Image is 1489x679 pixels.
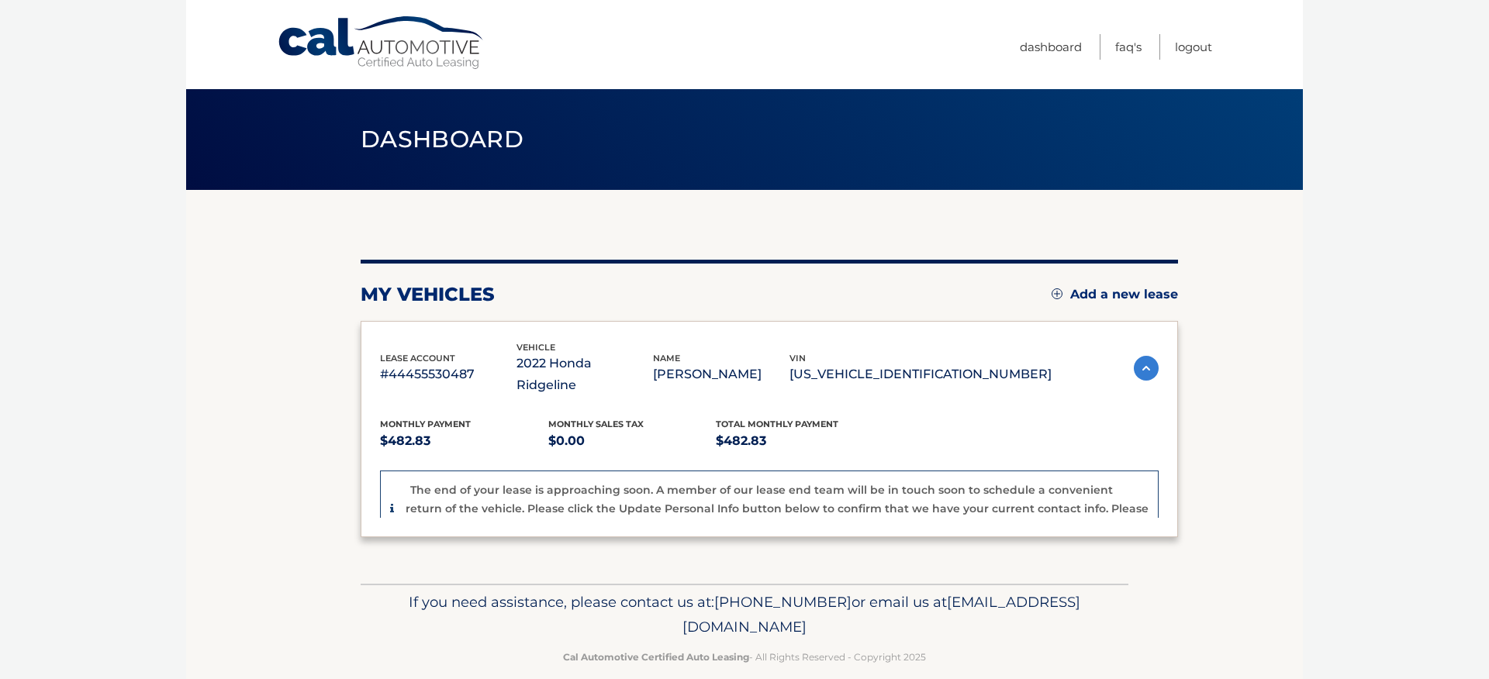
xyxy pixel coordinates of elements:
[1052,288,1062,299] img: add.svg
[716,419,838,429] span: Total Monthly Payment
[380,353,455,364] span: lease account
[1052,287,1178,302] a: Add a new lease
[653,353,680,364] span: name
[380,430,548,452] p: $482.83
[406,483,1149,535] p: The end of your lease is approaching soon. A member of our lease end team will be in touch soon t...
[563,651,749,663] strong: Cal Automotive Certified Auto Leasing
[653,364,789,385] p: [PERSON_NAME]
[371,649,1118,665] p: - All Rights Reserved - Copyright 2025
[516,353,653,396] p: 2022 Honda Ridgeline
[548,419,644,429] span: Monthly sales Tax
[277,16,486,71] a: Cal Automotive
[380,364,516,385] p: #44455530487
[789,364,1052,385] p: [US_VEHICLE_IDENTIFICATION_NUMBER]
[1115,34,1142,60] a: FAQ's
[789,353,806,364] span: vin
[1134,356,1159,381] img: accordion-active.svg
[1175,34,1212,60] a: Logout
[516,342,555,353] span: vehicle
[1020,34,1082,60] a: Dashboard
[714,593,852,611] span: [PHONE_NUMBER]
[361,125,523,153] span: Dashboard
[361,283,495,306] h2: my vehicles
[716,430,884,452] p: $482.83
[380,419,471,429] span: Monthly Payment
[371,590,1118,639] p: If you need assistance, please contact us at: or email us at
[548,430,717,452] p: $0.00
